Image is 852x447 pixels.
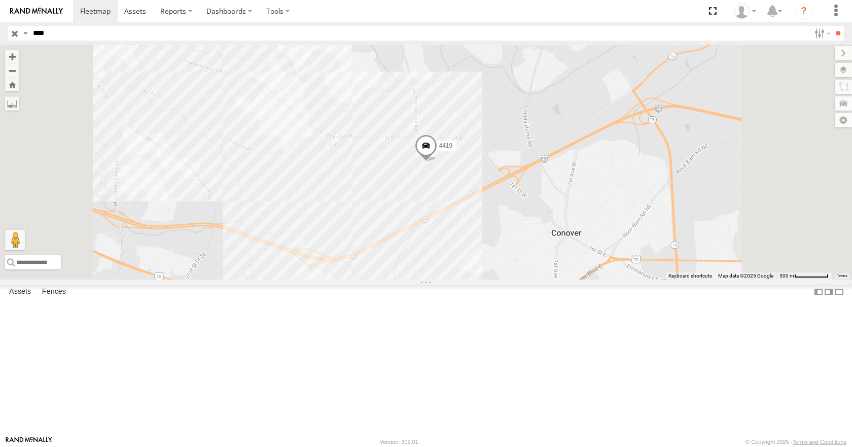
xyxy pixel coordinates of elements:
[37,285,71,299] label: Fences
[835,113,852,127] label: Map Settings
[824,285,834,299] label: Dock Summary Table to the Right
[810,26,832,41] label: Search Filter Options
[718,273,773,279] span: Map data ©2025 Google
[837,273,847,278] a: Terms (opens in new tab)
[6,437,52,447] a: Visit our Website
[793,439,846,445] a: Terms and Conditions
[730,4,760,19] div: Todd Sigmon
[21,26,29,41] label: Search Query
[813,285,824,299] label: Dock Summary Table to the Left
[380,439,418,445] div: Version: 309.01
[10,8,63,15] img: rand-logo.svg
[4,285,36,299] label: Assets
[5,63,19,78] button: Zoom out
[776,272,832,280] button: Map Scale: 500 m per 64 pixels
[5,50,19,63] button: Zoom in
[668,272,712,280] button: Keyboard shortcuts
[745,439,846,445] div: © Copyright 2025 -
[779,273,794,279] span: 500 m
[796,3,812,19] i: ?
[5,78,19,91] button: Zoom Home
[5,230,25,250] button: Drag Pegman onto the map to open Street View
[834,285,844,299] label: Hide Summary Table
[5,96,19,111] label: Measure
[439,143,453,150] span: 4419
